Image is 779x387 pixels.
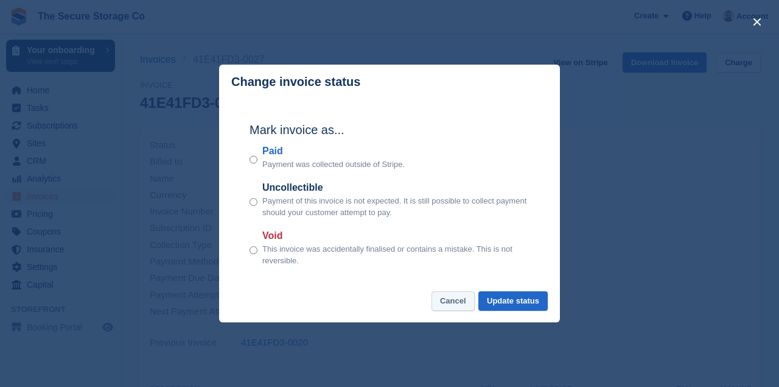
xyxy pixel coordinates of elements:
[262,243,529,267] p: This invoice was accidentally finalised or contains a mistake. This is not reversible.
[262,229,529,243] label: Void
[250,121,529,139] h2: Mark invoice as...
[431,291,475,311] button: Cancel
[478,291,548,311] button: Update status
[262,195,529,219] p: Payment of this invoice is not expected. It is still possible to collect payment should your cust...
[262,180,529,195] label: Uncollectible
[262,158,405,171] p: Payment was collected outside of Stripe.
[231,75,360,89] p: Change invoice status
[747,12,767,32] button: close
[262,144,405,158] label: Paid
